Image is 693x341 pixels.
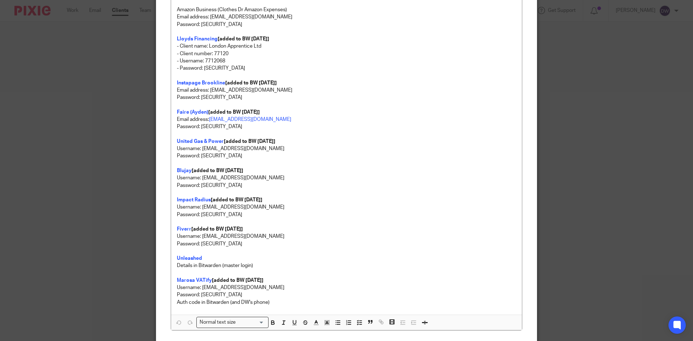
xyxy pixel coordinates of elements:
[177,43,516,50] p: - Client name: London Apprentice Ltd
[177,262,516,269] p: Details in Bitwarden (master login)
[177,94,516,101] p: Password: [SECURITY_DATA]
[191,227,243,232] strong: [added to BW [DATE]]
[224,139,275,144] strong: [added to BW [DATE]]
[177,80,225,86] a: Instapage Brookline
[177,116,516,123] p: Email address:
[177,168,192,173] a: Blujay
[209,117,291,122] a: [EMAIL_ADDRESS][DOMAIN_NAME]
[177,152,516,159] p: Password: [SECURITY_DATA]
[212,278,263,283] strong: [added to BW [DATE]]
[177,65,516,72] p: - Password: [SECURITY_DATA]
[208,110,260,115] strong: [added to BW [DATE]]
[238,319,264,326] input: Search for option
[177,110,208,115] a: Faire (Ayden)
[177,284,516,291] p: Username: [EMAIL_ADDRESS][DOMAIN_NAME]
[177,21,516,28] p: Password: [SECURITY_DATA]
[177,256,202,261] a: Unleashed
[177,123,516,130] p: Password: [SECURITY_DATA]
[177,139,224,144] a: United Gas & Power
[211,197,262,202] strong: [added to BW [DATE]]
[225,80,277,86] strong: [added to BW [DATE]]
[218,36,269,41] strong: [added to BW [DATE]]
[177,6,516,13] p: Amazon Business (Clothes Dr Amazon Expenses)
[177,233,516,240] p: Username: [EMAIL_ADDRESS][DOMAIN_NAME]
[177,174,516,182] p: Username: [EMAIL_ADDRESS][DOMAIN_NAME]
[177,299,516,306] p: Auth code in Bitwarden (and DW's phone)
[177,36,218,41] a: Lloyds Financing
[177,204,516,211] p: Username: [EMAIL_ADDRESS][DOMAIN_NAME]
[177,227,191,232] a: Fiverr
[177,13,516,21] p: Email address: [EMAIL_ADDRESS][DOMAIN_NAME]
[177,182,516,189] p: Password: [SECURITY_DATA]
[177,197,211,202] a: Impact Radius
[177,87,516,94] p: Email address: [EMAIL_ADDRESS][DOMAIN_NAME]
[192,168,243,173] strong: [added to BW [DATE]]
[177,291,516,298] p: Password: [SECURITY_DATA]
[177,50,516,57] p: - Client number: 77120
[196,317,269,328] div: Search for option
[177,57,516,65] p: - Username: 7712068
[177,145,516,152] p: Username: [EMAIL_ADDRESS][DOMAIN_NAME]
[177,278,212,283] a: Marosa VATify
[177,211,516,218] p: Password: [SECURITY_DATA]
[177,240,516,248] p: Password: [SECURITY_DATA]
[198,319,237,326] span: Normal text size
